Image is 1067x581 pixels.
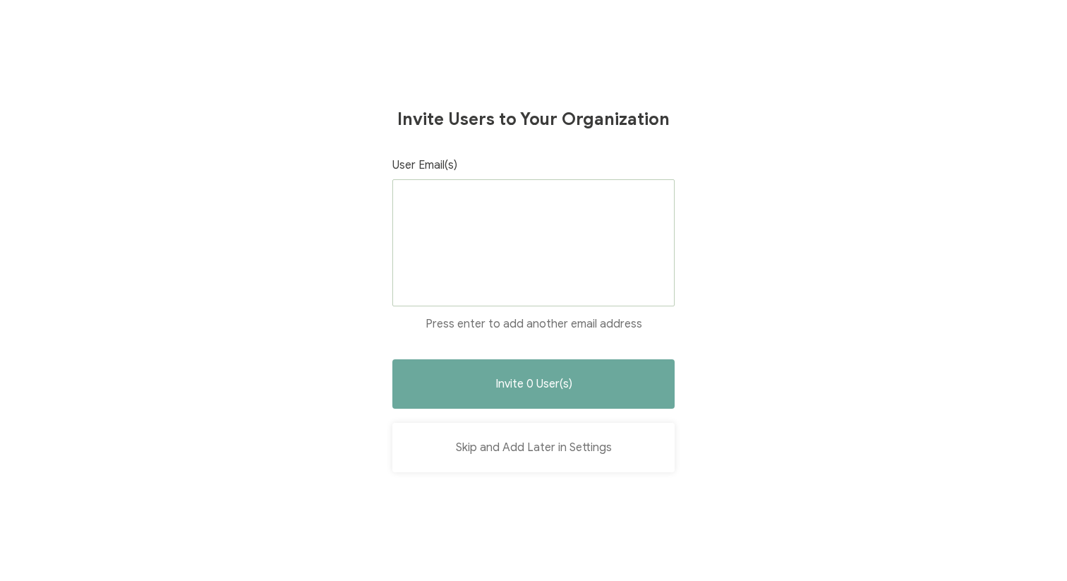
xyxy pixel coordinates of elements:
span: Press enter to add another email address [426,317,642,331]
h1: Invite Users to Your Organization [397,109,670,130]
iframe: Chat Widget [996,513,1067,581]
button: Skip and Add Later in Settings [392,423,675,472]
span: Invite 0 User(s) [495,378,572,390]
button: Invite 0 User(s) [392,359,675,409]
span: User Email(s) [392,158,457,172]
